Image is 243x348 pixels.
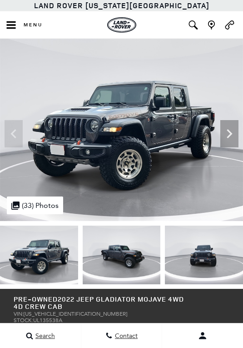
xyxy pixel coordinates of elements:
span: VIN: [14,311,24,317]
span: UL135538A [33,317,62,323]
img: Used 2022 Granite Crystal Metallic Clearcoat Jeep Mojave image 2 [83,226,161,284]
span: [US_VEHICLE_IDENTIFICATION_NUMBER] [24,311,127,317]
span: Menu [24,22,43,28]
img: Used 2022 Granite Crystal Metallic Clearcoat Jeep Mojave image 3 [165,226,243,284]
a: Call Land Rover Colorado Springs [224,20,235,30]
a: Land Rover [US_STATE][GEOGRAPHIC_DATA] [34,0,209,10]
span: Stock: [14,317,33,323]
button: Open user profile menu [162,324,243,347]
strong: Pre-Owned [14,294,58,304]
h1: 2022 Jeep Gladiator Mojave 4WD 4D Crew Cab [14,296,188,311]
a: land-rover [107,17,136,33]
span: Contact [113,332,138,340]
div: Next [220,120,238,147]
div: (33) Photos [7,197,63,214]
img: Land Rover [107,17,136,33]
button: Open the inventory search [184,11,202,39]
span: Search [33,332,55,340]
